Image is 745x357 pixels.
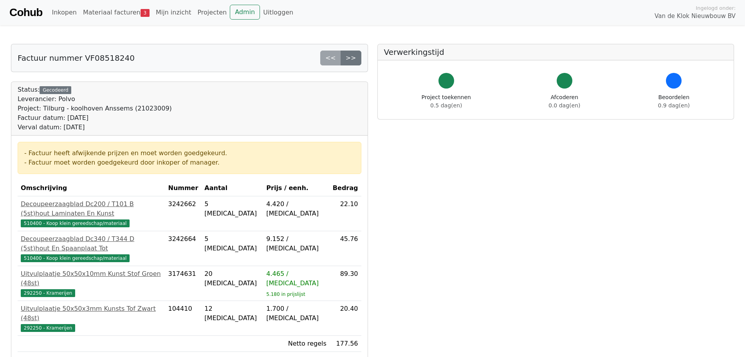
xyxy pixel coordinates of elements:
h5: Verwerkingstijd [384,47,728,57]
a: Projecten [194,5,230,20]
span: 292250 - Kramerijen [21,324,75,332]
div: Decoupeerzaagblad Dc340 / T344 D (5st)hout En Spaanplaat Tot [21,234,162,253]
div: Project toekennen [422,93,471,110]
div: Status: [18,85,172,132]
div: Uitvulplaatje 50x50x3mm Kunsts Tof Zwart (48st) [21,304,162,323]
span: 3 [141,9,150,17]
div: 9.152 / [MEDICAL_DATA] [266,234,327,253]
h5: Factuur nummer VF08518240 [18,53,135,63]
span: 292250 - Kramerijen [21,289,75,297]
div: Afcoderen [548,93,580,110]
sub: 5.180 in prijslijst [266,292,305,297]
div: 4.420 / [MEDICAL_DATA] [266,199,327,218]
span: 510400 - Koop klein gereedschap/materiaal [21,219,130,227]
div: 5 [MEDICAL_DATA] [204,234,260,253]
td: 3242664 [165,231,201,266]
span: Ingelogd onder: [696,4,736,12]
a: Decoupeerzaagblad Dc200 / T101 B (5st)hout Laminaten En Kunst510400 - Koop klein gereedschap/mate... [21,199,162,228]
a: Uitloggen [260,5,296,20]
div: 20 [MEDICAL_DATA] [204,269,260,288]
a: Uitvulplaatje 50x50x10mm Kunst Stof Groen (48st)292250 - Kramerijen [21,269,162,297]
div: Gecodeerd [40,86,71,94]
td: 3242662 [165,196,201,231]
th: Aantal [201,180,263,196]
a: Cohub [9,3,42,22]
div: Beoordelen [658,93,690,110]
td: 45.76 [330,231,361,266]
th: Prijs / eenh. [263,180,330,196]
td: 104410 [165,301,201,336]
div: Leverancier: Polvo [18,94,172,104]
div: 1.700 / [MEDICAL_DATA] [266,304,327,323]
div: Decoupeerzaagblad Dc200 / T101 B (5st)hout Laminaten En Kunst [21,199,162,218]
span: 510400 - Koop klein gereedschap/materiaal [21,254,130,262]
td: 177.56 [330,336,361,352]
div: Uitvulplaatje 50x50x10mm Kunst Stof Groen (48st) [21,269,162,288]
div: 12 [MEDICAL_DATA] [204,304,260,323]
th: Omschrijving [18,180,165,196]
div: Factuur datum: [DATE] [18,113,172,123]
span: 0.0 dag(en) [548,102,580,109]
div: 4.465 / [MEDICAL_DATA] [266,269,327,288]
div: 5 [MEDICAL_DATA] [204,199,260,218]
span: 0.9 dag(en) [658,102,690,109]
td: 22.10 [330,196,361,231]
a: Decoupeerzaagblad Dc340 / T344 D (5st)hout En Spaanplaat Tot510400 - Koop klein gereedschap/mater... [21,234,162,263]
div: - Factuur moet worden goedgekeurd door inkoper of manager. [24,158,355,167]
div: - Factuur heeft afwijkende prijzen en moet worden goedgekeurd. [24,149,355,158]
span: Van de Klok Nieuwbouw BV [655,12,736,21]
td: 20.40 [330,301,361,336]
a: Inkopen [49,5,79,20]
td: 3174631 [165,266,201,301]
td: Netto regels [263,336,330,352]
div: Verval datum: [DATE] [18,123,172,132]
a: Materiaal facturen3 [80,5,153,20]
a: >> [341,51,361,65]
a: Uitvulplaatje 50x50x3mm Kunsts Tof Zwart (48st)292250 - Kramerijen [21,304,162,332]
a: Admin [230,5,260,20]
span: 0.5 dag(en) [430,102,462,109]
th: Bedrag [330,180,361,196]
th: Nummer [165,180,201,196]
a: Mijn inzicht [153,5,195,20]
td: 89.30 [330,266,361,301]
div: Project: Tilburg - koolhoven Anssems (21023009) [18,104,172,113]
